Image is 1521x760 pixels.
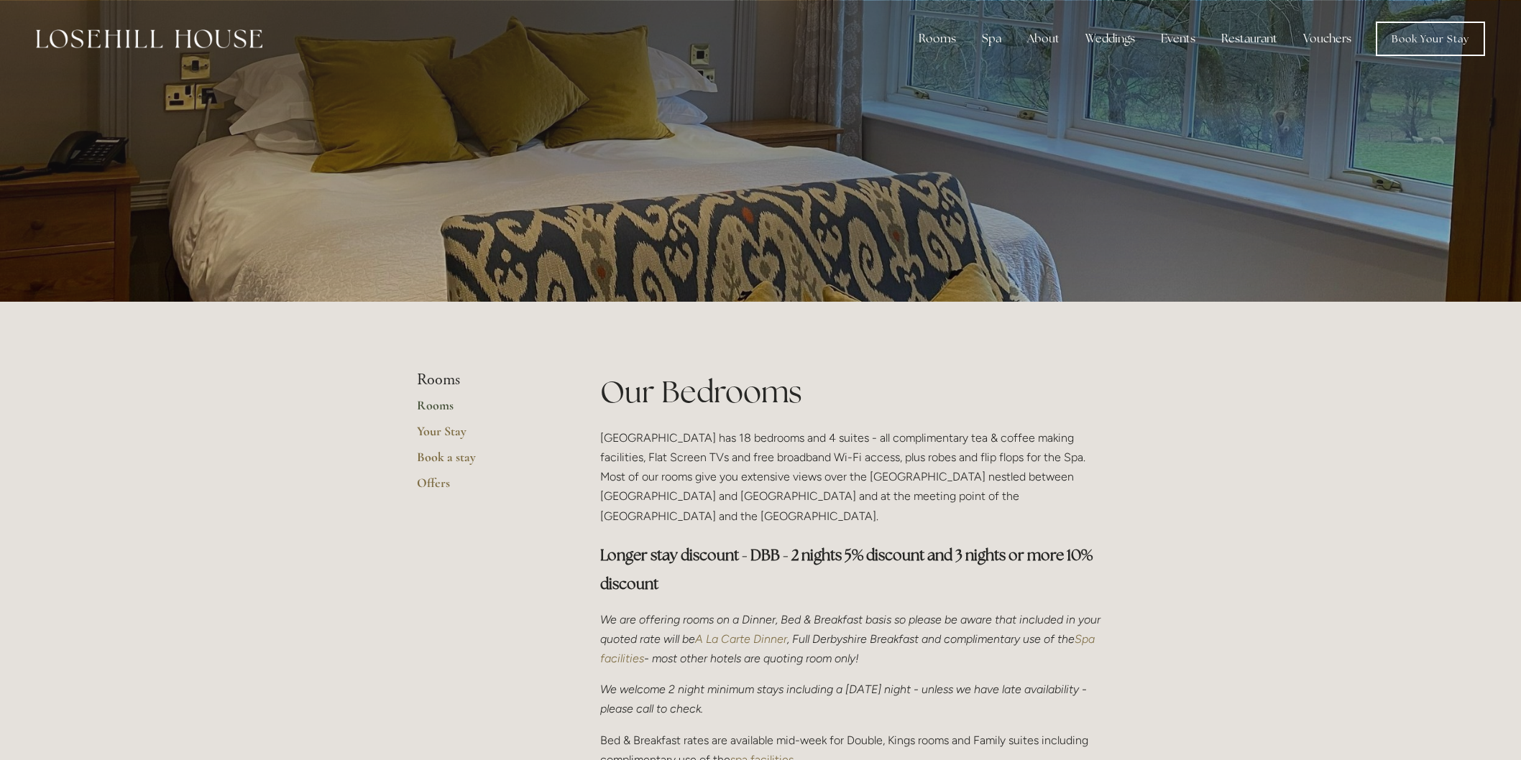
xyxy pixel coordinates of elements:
[1376,22,1485,56] a: Book Your Stay
[600,613,1103,646] em: We are offering rooms on a Dinner, Bed & Breakfast basis so please be aware that included in your...
[417,449,554,475] a: Book a stay
[600,371,1104,413] h1: Our Bedrooms
[600,682,1090,715] em: We welcome 2 night minimum stays including a [DATE] night - unless we have late availability - pl...
[1016,24,1071,53] div: About
[417,423,554,449] a: Your Stay
[1210,24,1289,53] div: Restaurant
[1292,24,1363,53] a: Vouchers
[1149,24,1207,53] div: Events
[970,24,1013,53] div: Spa
[600,545,1095,593] strong: Longer stay discount - DBB - 2 nights 5% discount and 3 nights or more 10% discount
[907,24,968,53] div: Rooms
[1074,24,1147,53] div: Weddings
[417,397,554,423] a: Rooms
[695,632,787,646] a: A La Carte Dinner
[417,371,554,389] li: Rooms
[787,632,1075,646] em: , Full Derbyshire Breakfast and complimentary use of the
[644,652,859,665] em: - most other hotels are quoting room only!
[417,475,554,501] a: Offers
[600,428,1104,526] p: [GEOGRAPHIC_DATA] has 18 bedrooms and 4 suites - all complimentary tea & coffee making facilities...
[36,29,262,48] img: Losehill House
